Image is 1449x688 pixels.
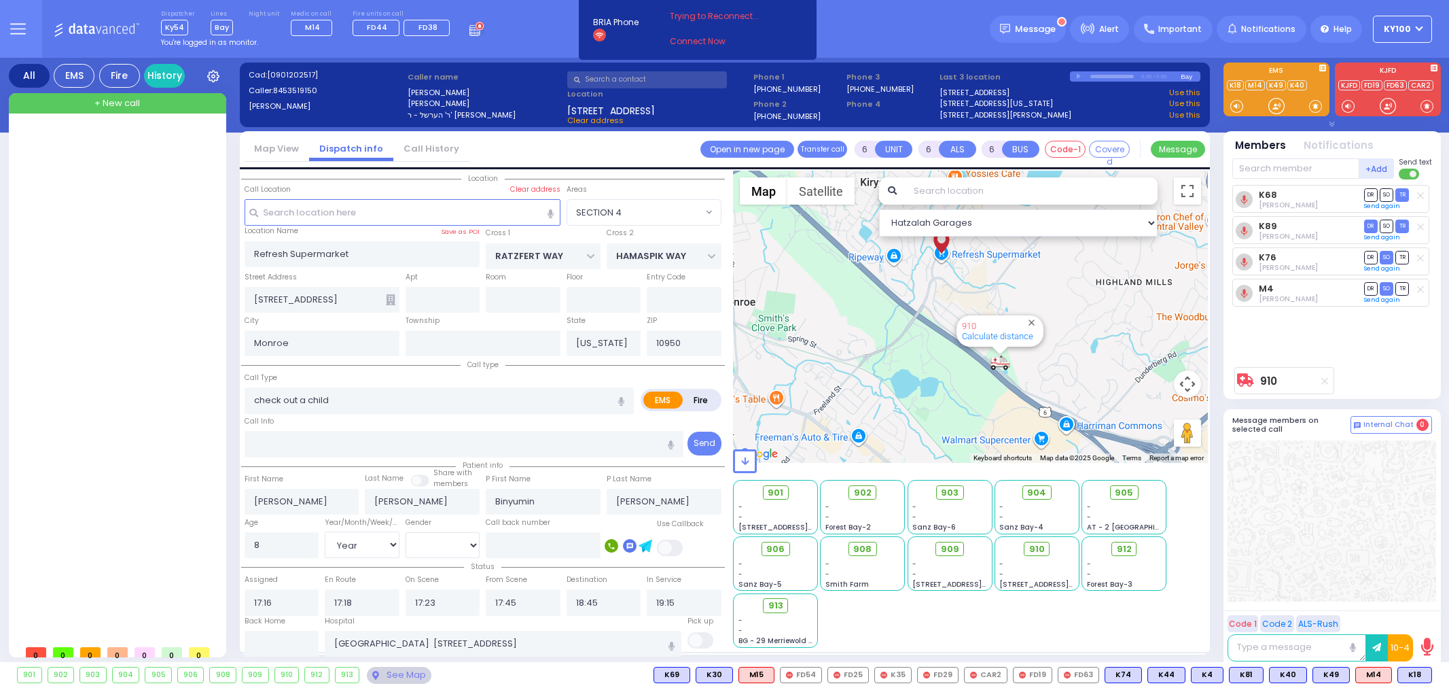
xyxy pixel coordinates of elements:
[1395,282,1409,295] span: TR
[1169,87,1200,99] a: Use this
[1364,251,1378,264] span: DR
[854,486,872,500] span: 902
[827,667,869,683] div: FD25
[846,71,935,83] span: Phone 3
[291,10,337,18] label: Medic on call
[1000,24,1010,34] img: message.svg
[786,672,793,678] img: red-radio-icon.svg
[1105,667,1142,683] div: K74
[682,392,720,409] label: Fire
[1269,667,1307,683] div: K40
[1147,667,1185,683] div: BLS
[654,667,690,683] div: K69
[9,64,50,88] div: All
[273,85,317,96] span: 8453519150
[1232,158,1359,179] input: Search member
[912,502,916,512] span: -
[825,522,871,532] span: Forest Bay-2
[670,10,777,22] span: Trying to Reconnect...
[1312,667,1350,683] div: K49
[1359,158,1395,179] button: +Add
[825,559,829,569] span: -
[1373,16,1432,43] button: Ky100
[696,667,733,683] div: BLS
[941,543,959,556] span: 909
[249,10,279,18] label: Night unit
[1229,667,1264,683] div: BLS
[1227,80,1244,90] a: K18
[1361,80,1382,90] a: FD19
[912,569,916,579] span: -
[607,228,634,239] label: Cross 2
[406,574,439,585] label: On Scene
[670,35,777,48] a: Connect Now
[999,579,1128,589] span: [STREET_ADDRESS][PERSON_NAME]
[880,672,887,678] img: red-radio-icon.svg
[1266,80,1286,90] a: K49
[647,574,681,585] label: In Service
[567,200,702,224] span: SECTION 4
[486,517,550,528] label: Call back number
[1338,80,1360,90] a: KJFD
[1087,569,1091,579] span: -
[1335,67,1441,77] label: KJFD
[94,97,140,110] span: + New call
[567,315,586,326] label: State
[1115,486,1133,500] span: 905
[245,574,278,585] label: Assigned
[1354,422,1361,429] img: comment-alt.png
[1099,23,1119,35] span: Alert
[245,373,277,383] label: Call Type
[309,142,393,155] a: Dispatch info
[189,647,209,657] span: 0
[1087,579,1132,589] span: Forest Bay-3
[1174,177,1201,205] button: Toggle fullscreen view
[486,272,506,283] label: Room
[940,71,1070,83] label: Last 3 location
[1259,252,1276,262] a: K76
[210,668,236,683] div: 908
[912,559,916,569] span: -
[1169,98,1200,109] a: Use this
[654,667,690,683] div: BLS
[386,294,395,305] span: Other building occupants
[1235,138,1286,154] button: Members
[941,486,959,500] span: 903
[1380,282,1393,295] span: SO
[53,647,73,657] span: 0
[80,668,106,683] div: 903
[249,101,404,112] label: [PERSON_NAME]
[245,416,274,427] label: Call Info
[1223,67,1329,77] label: EMS
[245,226,298,237] label: Location Name
[962,331,1033,341] a: Calculate distance
[1296,615,1340,632] button: ALS-Rush
[1147,667,1185,683] div: K44
[687,432,721,455] button: Send
[647,272,685,283] label: Entry Code
[162,647,182,657] span: 0
[211,10,233,18] label: Lines
[999,502,1003,512] span: -
[325,631,681,657] input: Search hospital
[940,109,1071,121] a: [STREET_ADDRESS][PERSON_NAME]
[576,206,622,220] span: SECTION 4
[647,315,657,326] label: ZIP
[267,69,318,80] span: [0901202517]
[753,71,842,83] span: Phone 1
[567,184,587,195] label: Areas
[1232,416,1350,434] h5: Message members on selected call
[736,445,781,463] a: Open this area in Google Maps (opens a new window)
[939,141,976,158] button: ALS
[1027,486,1046,500] span: 904
[353,10,454,18] label: Fire units on call
[1241,23,1295,35] span: Notifications
[1174,371,1201,398] button: Map camera controls
[912,522,956,532] span: Sanz Bay-6
[962,321,976,331] a: 910
[325,517,399,528] div: Year/Month/Week/Day
[1169,109,1200,121] a: Use this
[305,668,329,683] div: 912
[336,668,359,683] div: 913
[1355,667,1392,683] div: ALS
